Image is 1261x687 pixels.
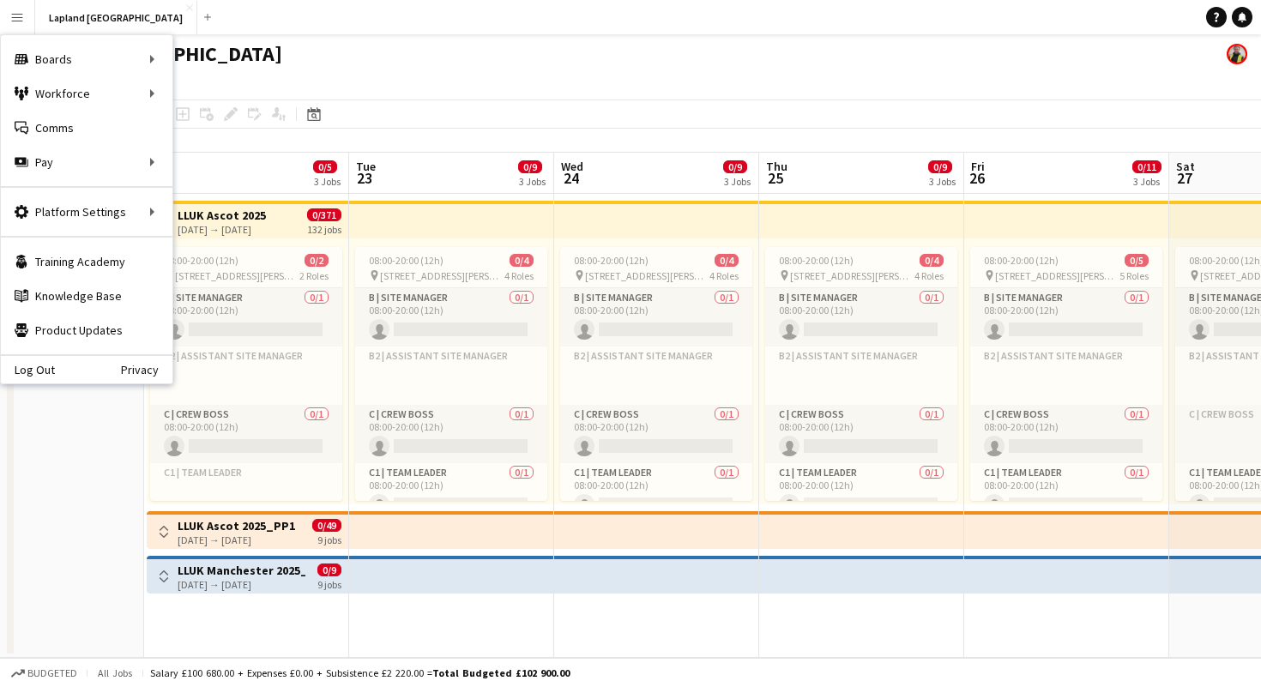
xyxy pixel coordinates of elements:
app-job-card: 08:00-20:00 (12h)0/5 [STREET_ADDRESS][PERSON_NAME]5 RolesB | Site Manager0/108:00-20:00 (12h) B2 ... [970,247,1162,501]
span: Fri [971,159,985,174]
span: 08:00-20:00 (12h) [369,254,443,267]
span: 4 Roles [914,269,944,282]
span: 0/9 [317,563,341,576]
a: Knowledge Base [1,279,172,313]
span: 0/9 [928,160,952,173]
app-card-role: C | Crew Boss0/108:00-20:00 (12h) [970,405,1162,463]
div: Salary £100 680.00 + Expenses £0.00 + Subsistence £2 220.00 = [150,666,570,679]
span: Budgeted [27,667,77,679]
span: 0/9 [723,160,747,173]
span: 2 Roles [299,269,329,282]
span: 08:00-20:00 (12h) [574,254,649,267]
app-job-card: 08:00-20:00 (12h)0/4 [STREET_ADDRESS][PERSON_NAME]4 RolesB | Site Manager0/108:00-20:00 (12h) B2 ... [355,247,547,501]
span: Thu [766,159,787,174]
span: [STREET_ADDRESS][PERSON_NAME] [790,269,914,282]
div: [DATE] → [DATE] [178,223,266,236]
a: Comms [1,111,172,145]
app-card-role-placeholder: B2 | Assistant Site Manager [150,347,342,405]
div: 132 jobs [307,221,341,236]
app-card-role-placeholder: C1 | Team Leader [150,463,342,521]
app-job-card: 08:00-20:00 (12h)0/2 [STREET_ADDRESS][PERSON_NAME]2 RolesB | Site Manager0/108:00-20:00 (12h) B2 ... [150,247,342,501]
a: Product Updates [1,313,172,347]
span: 27 [1174,168,1195,188]
div: Workforce [1,76,172,111]
div: Boards [1,42,172,76]
div: 3 Jobs [1133,175,1161,188]
app-card-role-placeholder: B2 | Assistant Site Manager [970,347,1162,405]
app-card-role: C | Crew Boss0/108:00-20:00 (12h) [355,405,547,463]
span: 4 Roles [709,269,739,282]
span: 23 [353,168,376,188]
span: 4 Roles [504,269,534,282]
h3: LLUK Manchester 2025_PP1 [178,563,305,578]
div: 3 Jobs [929,175,956,188]
button: Lapland [GEOGRAPHIC_DATA] [35,1,197,34]
app-card-role: C1 | Team Leader0/108:00-20:00 (12h) [765,463,957,521]
div: [DATE] → [DATE] [178,533,295,546]
span: 0/9 [518,160,542,173]
span: Sat [1176,159,1195,174]
div: 9 jobs [317,576,341,591]
app-card-role: C1 | Team Leader0/108:00-20:00 (12h) [970,463,1162,521]
div: 3 Jobs [519,175,546,188]
span: Wed [561,159,583,174]
app-job-card: 08:00-20:00 (12h)0/4 [STREET_ADDRESS][PERSON_NAME]4 RolesB | Site Manager0/108:00-20:00 (12h) B2 ... [560,247,752,501]
span: 0/4 [920,254,944,267]
app-card-role: C1 | Team Leader0/108:00-20:00 (12h) [355,463,547,521]
app-card-role: B | Site Manager0/108:00-20:00 (12h) [765,288,957,347]
span: 0/11 [1132,160,1161,173]
a: Training Academy [1,244,172,279]
div: 3 Jobs [314,175,341,188]
app-card-role-placeholder: B2 | Assistant Site Manager [355,347,547,405]
a: Privacy [121,363,172,377]
app-card-role: B | Site Manager0/108:00-20:00 (12h) [560,288,752,347]
div: Pay [1,145,172,179]
span: 0/5 [1125,254,1149,267]
span: 0/49 [312,519,341,532]
span: 5 Roles [1119,269,1149,282]
span: 0/4 [715,254,739,267]
app-card-role: C | Crew Boss0/108:00-20:00 (12h) [765,405,957,463]
span: 0/2 [305,254,329,267]
app-card-role: B | Site Manager0/108:00-20:00 (12h) [970,288,1162,347]
button: Budgeted [9,664,80,683]
app-card-role: C1 | Team Leader0/108:00-20:00 (12h) [560,463,752,521]
div: Platform Settings [1,195,172,229]
span: 08:00-20:00 (12h) [779,254,854,267]
app-card-role: C | Crew Boss0/108:00-20:00 (12h) [560,405,752,463]
span: [STREET_ADDRESS][PERSON_NAME] [175,269,299,282]
span: 0/4 [510,254,534,267]
app-user-avatar: Oliver Kent [1227,44,1247,64]
app-card-role-placeholder: B2 | Assistant Site Manager [560,347,752,405]
span: 08:00-20:00 (12h) [164,254,238,267]
div: [DATE] → [DATE] [178,578,305,591]
span: Tue [356,159,376,174]
span: 24 [558,168,583,188]
h3: LLUK Ascot 2025_PP1 [178,518,295,533]
app-card-role: B | Site Manager0/108:00-20:00 (12h) [355,288,547,347]
app-card-role-placeholder: B2 | Assistant Site Manager [765,347,957,405]
span: 08:00-20:00 (12h) [984,254,1059,267]
div: 3 Jobs [724,175,751,188]
span: 0/371 [307,208,341,221]
a: Log Out [1,363,55,377]
app-card-role: B | Site Manager0/108:00-20:00 (12h) [150,288,342,347]
span: Total Budgeted £102 900.00 [432,666,570,679]
span: All jobs [94,666,136,679]
span: [STREET_ADDRESS][PERSON_NAME] [380,269,504,282]
span: 0/5 [313,160,337,173]
app-card-role: C | Crew Boss0/108:00-20:00 (12h) [150,405,342,463]
div: 9 jobs [317,532,341,546]
span: [STREET_ADDRESS][PERSON_NAME] [585,269,709,282]
span: [STREET_ADDRESS][PERSON_NAME] [995,269,1119,282]
span: 25 [763,168,787,188]
h3: LLUK Ascot 2025 [178,208,266,223]
span: 26 [968,168,985,188]
app-job-card: 08:00-20:00 (12h)0/4 [STREET_ADDRESS][PERSON_NAME]4 RolesB | Site Manager0/108:00-20:00 (12h) B2 ... [765,247,957,501]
